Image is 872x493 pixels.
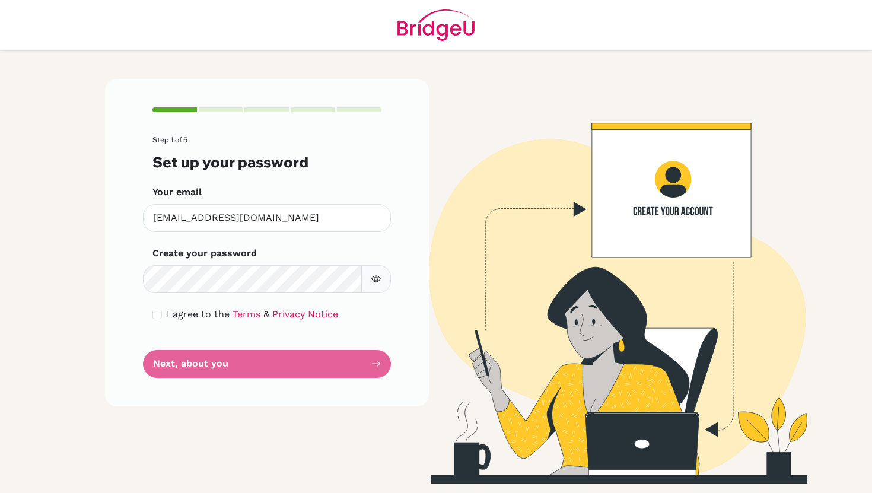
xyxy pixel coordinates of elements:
a: Terms [233,308,260,320]
label: Your email [152,185,202,199]
span: & [263,308,269,320]
a: Privacy Notice [272,308,338,320]
label: Create your password [152,246,257,260]
span: Step 1 of 5 [152,135,187,144]
span: I agree to the [167,308,230,320]
h3: Set up your password [152,154,381,171]
input: Insert your email* [143,204,391,232]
